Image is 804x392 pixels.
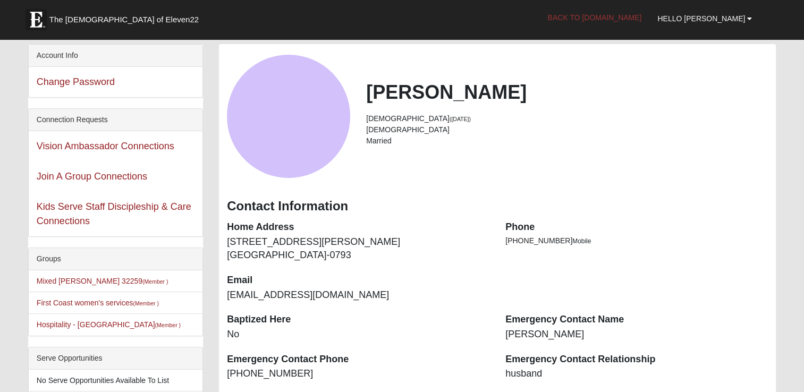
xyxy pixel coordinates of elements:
a: Change Password [37,76,115,87]
li: No Serve Opportunities Available To List [29,370,202,391]
small: (Member ) [133,300,158,306]
a: First Coast women's services(Member ) [37,299,159,307]
img: Eleven22 logo [26,9,47,30]
li: [PHONE_NUMBER] [505,235,768,246]
small: (Member ) [155,322,181,328]
span: The [DEMOGRAPHIC_DATA] of Eleven22 [49,14,199,25]
li: [DEMOGRAPHIC_DATA] [366,124,768,135]
small: (Member ) [142,278,168,285]
dt: Emergency Contact Relationship [505,353,768,367]
dt: Baptized Here [227,313,489,327]
div: Serve Opportunities [29,347,202,370]
li: Married [366,135,768,147]
h2: [PERSON_NAME] [366,81,768,104]
a: View Fullsize Photo [227,55,350,178]
dd: [PERSON_NAME] [505,328,768,342]
dt: Emergency Contact Name [505,313,768,327]
h3: Contact Information [227,199,768,214]
div: Account Info [29,45,202,67]
a: Hospitality - [GEOGRAPHIC_DATA](Member ) [37,320,181,329]
div: Connection Requests [29,109,202,131]
a: Hello [PERSON_NAME] [649,5,760,32]
a: The [DEMOGRAPHIC_DATA] of Eleven22 [20,4,233,30]
dt: Emergency Contact Phone [227,353,489,367]
dd: husband [505,367,768,381]
dd: [PHONE_NUMBER] [227,367,489,381]
span: Mobile [572,237,591,245]
dd: No [227,328,489,342]
dt: Home Address [227,220,489,234]
a: Join A Group Connections [37,171,147,182]
dd: [EMAIL_ADDRESS][DOMAIN_NAME] [227,288,489,302]
a: Vision Ambassador Connections [37,141,174,151]
dt: Phone [505,220,768,234]
dd: [STREET_ADDRESS][PERSON_NAME] [GEOGRAPHIC_DATA]-0793 [227,235,489,262]
a: Kids Serve Staff Discipleship & Care Connections [37,201,191,226]
a: Mixed [PERSON_NAME] 32259(Member ) [37,277,168,285]
span: Hello [PERSON_NAME] [657,14,745,23]
li: [DEMOGRAPHIC_DATA] [366,113,768,124]
a: Back to [DOMAIN_NAME] [539,4,649,31]
dt: Email [227,274,489,287]
div: Groups [29,248,202,270]
small: ([DATE]) [450,116,471,122]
